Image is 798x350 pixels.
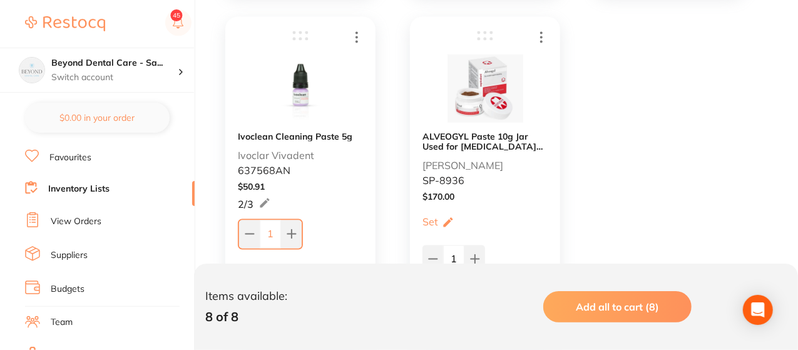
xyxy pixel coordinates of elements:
button: Ivoclean Cleaning Paste 5g [238,131,352,142]
img: Restocq Logo [25,16,105,31]
a: Team [51,316,73,329]
a: Favourites [49,152,91,164]
p: Ivoclar Vivadent [238,150,314,161]
a: View Orders [51,215,101,228]
p: 637568AN [238,165,290,176]
button: $0.00 in your order [25,103,170,133]
button: Add all to cart (8) [543,291,692,322]
a: Suppliers [51,249,88,262]
div: 2 / 3 [238,197,271,212]
img: YW4tanBn [263,50,339,127]
img: anBn [448,50,523,127]
div: $ 170.00 [422,192,548,202]
p: SP-8936 [422,175,464,186]
p: [PERSON_NAME] [422,160,503,171]
div: Open Intercom Messenger [743,295,773,325]
p: Set [422,217,438,228]
p: Switch account [51,71,178,84]
div: ALVEOGYL Paste 10g Jar Used for [MEDICAL_DATA] Treatment [PERSON_NAME] SP-8936 $170.00Set Add to ... [410,17,582,346]
a: Restocq Logo [25,9,105,38]
button: ALVEOGYL Paste 10g Jar Used for [MEDICAL_DATA] Treatment [422,131,548,152]
div: $ 50.91 [238,182,363,192]
p: Items available: [205,290,287,303]
span: Add all to cart (8) [576,301,659,313]
p: 8 of 8 [205,309,287,324]
a: Inventory Lists [48,183,110,195]
h4: Beyond Dental Care - Sandstone Point [51,57,178,69]
div: Ivoclean Cleaning Paste 5g Ivoclar Vivadent 637568AN $50.912/3 Add to Cart [225,17,397,346]
img: Beyond Dental Care - Sandstone Point [19,58,44,83]
a: Budgets [51,283,84,296]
